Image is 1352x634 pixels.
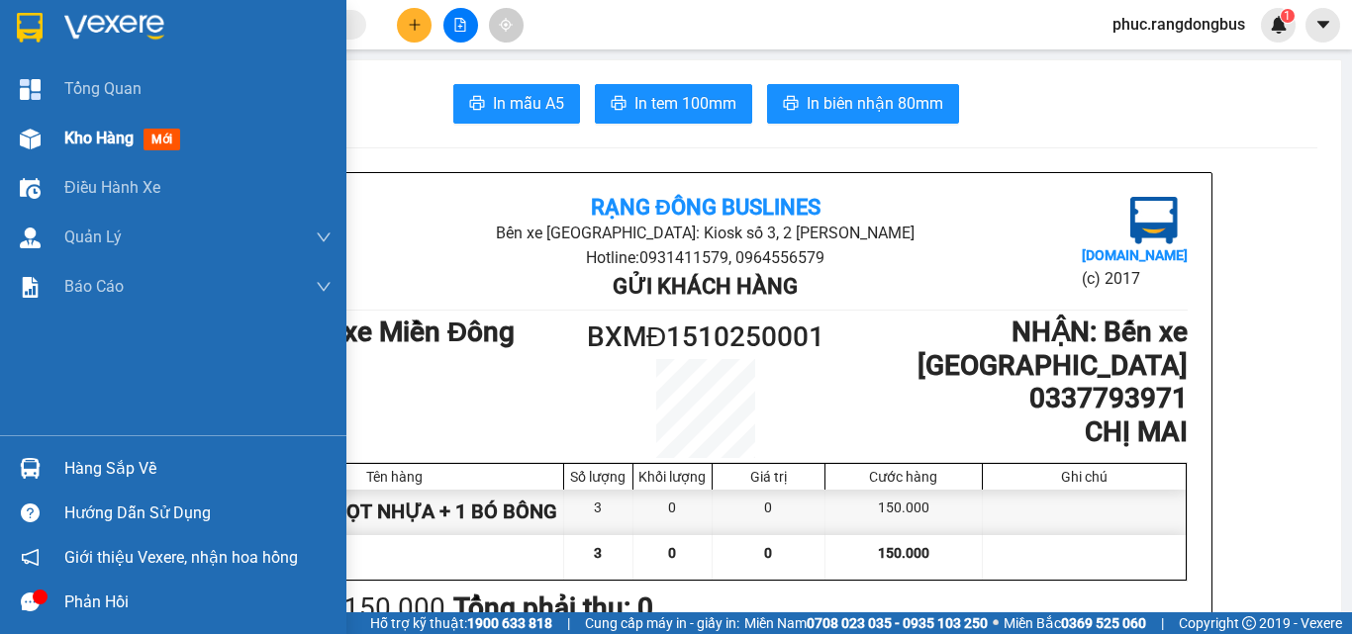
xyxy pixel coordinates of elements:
span: file-add [453,18,467,32]
img: icon-new-feature [1270,16,1288,34]
span: In tem 100mm [634,91,736,116]
span: 150.000 [878,545,929,561]
span: mới [144,129,180,150]
div: Khối lượng [638,469,707,485]
span: Tổng Quan [64,76,142,101]
button: printerIn tem 100mm [595,84,752,124]
span: Điều hành xe [64,175,160,200]
img: warehouse-icon [20,227,41,248]
span: | [567,612,570,634]
h1: CHỊ MAI [826,415,1188,449]
span: Miền Nam [744,612,988,634]
div: 0 [713,490,825,534]
li: VP Bến xe Miền Đông [10,107,137,150]
b: Rạng Đông Buslines [591,195,821,220]
span: 3 [594,545,602,561]
div: 0 [633,490,713,534]
span: down [316,279,332,295]
span: phuc.rangdongbus [1097,12,1261,37]
b: GỬI : Bến xe Miền Đông [224,316,515,348]
span: question-circle [21,503,40,522]
h1: BXMĐ1510250001 [585,316,826,359]
div: 3 [564,490,633,534]
li: Bến xe [GEOGRAPHIC_DATA]: Kiosk số 3, 2 [PERSON_NAME] [384,221,1026,245]
span: caret-down [1314,16,1332,34]
span: | [1161,612,1164,634]
button: plus [397,8,432,43]
span: message [21,592,40,611]
span: printer [783,95,799,114]
span: printer [611,95,627,114]
img: solution-icon [20,277,41,298]
span: Hỗ trợ kỹ thuật: [370,612,552,634]
strong: 0708 023 035 - 0935 103 250 [807,615,988,631]
img: warehouse-icon [20,129,41,149]
img: logo-vxr [17,13,43,43]
span: plus [408,18,422,32]
span: In mẫu A5 [493,91,564,116]
span: Quản Lý [64,225,122,249]
span: In biên nhận 80mm [807,91,943,116]
span: 0 [764,545,772,561]
button: aim [489,8,524,43]
span: Cung cấp máy in - giấy in: [585,612,739,634]
img: warehouse-icon [20,458,41,479]
span: Miền Bắc [1004,612,1146,634]
li: VP Bến xe [GEOGRAPHIC_DATA] [137,107,263,172]
div: Ghi chú [988,469,1181,485]
div: Hàng sắp về [64,454,332,484]
span: Báo cáo [64,274,124,299]
span: notification [21,548,40,567]
div: 1T XỐP + 1 SỌT NHỰA + 1 BÓ BÔNG [226,490,564,534]
img: logo.jpg [1130,197,1178,244]
div: Cước hàng [830,469,977,485]
span: ⚪️ [993,619,999,627]
span: Kho hàng [64,129,134,147]
b: Gửi khách hàng [613,274,798,299]
span: down [316,229,332,245]
li: (c) 2017 [1082,266,1188,291]
strong: 0369 525 060 [1061,615,1146,631]
button: printerIn biên nhận 80mm [767,84,959,124]
div: 150.000 [825,490,983,534]
img: dashboard-icon [20,79,41,100]
div: Tên hàng [231,469,558,485]
button: caret-down [1305,8,1340,43]
div: Giá trị [718,469,820,485]
div: Hướng dẫn sử dụng [64,498,332,528]
div: Phản hồi [64,588,332,617]
span: copyright [1242,616,1256,630]
strong: 1900 633 818 [467,615,552,631]
button: file-add [443,8,478,43]
span: aim [499,18,513,32]
b: NHẬN : Bến xe [GEOGRAPHIC_DATA] [917,316,1188,382]
span: printer [469,95,485,114]
b: Tổng phải thu: 0 [453,591,653,624]
button: printerIn mẫu A5 [453,84,580,124]
sup: 1 [1281,9,1295,23]
span: 0 [668,545,676,561]
b: [DOMAIN_NAME] [1082,247,1188,263]
img: warehouse-icon [20,178,41,199]
div: Số lượng [569,469,628,485]
li: Hotline: 0931411579, 0964556579 [384,245,1026,270]
span: 1 [1284,9,1291,23]
li: Rạng Đông Buslines [10,10,287,84]
span: Giới thiệu Vexere, nhận hoa hồng [64,545,298,570]
h1: 0337793971 [826,382,1188,415]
